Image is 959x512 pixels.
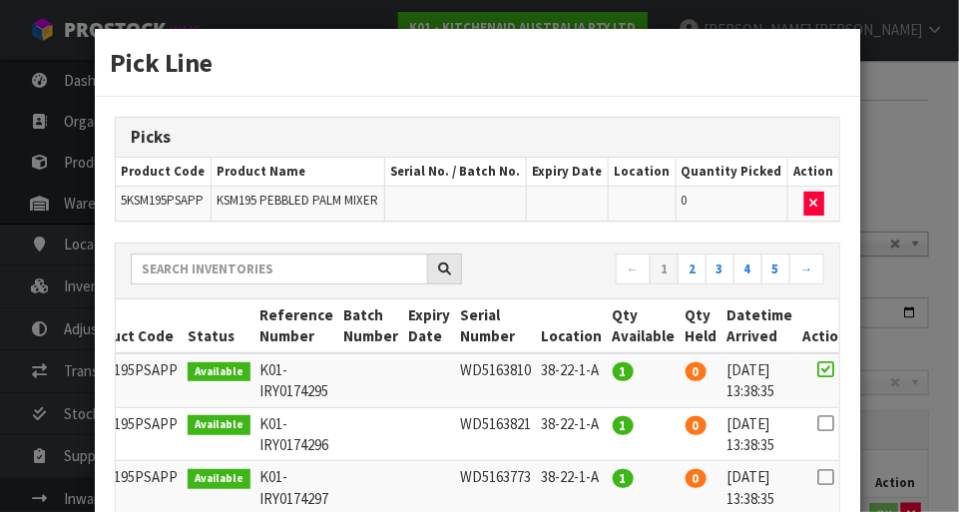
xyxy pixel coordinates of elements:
[608,299,681,353] th: Qty Available
[456,407,537,461] td: WD5163821
[255,353,339,407] td: K01-IRY0174295
[788,158,839,187] th: Action
[74,299,183,353] th: Product Code
[761,254,790,285] a: 5
[188,469,250,489] span: Available
[183,299,255,353] th: Status
[537,299,608,353] th: Location
[682,192,688,209] span: 0
[121,192,204,209] span: 5KSM195PSAPP
[609,158,677,187] th: Location
[116,158,211,187] th: Product Code
[706,254,734,285] a: 3
[613,362,634,381] span: 1
[676,158,788,187] th: Quantity Picked
[537,353,608,407] td: 38-22-1-A
[492,254,823,288] nav: Page navigation
[74,407,183,461] td: 5KSM195PSAPP
[537,407,608,461] td: 38-22-1-A
[385,158,527,187] th: Serial No. / Batch No.
[188,415,250,435] span: Available
[650,254,679,285] a: 1
[527,158,609,187] th: Expiry Date
[131,128,824,147] h3: Picks
[686,469,707,488] span: 0
[616,254,651,285] a: ←
[789,254,824,285] a: →
[188,362,250,382] span: Available
[686,362,707,381] span: 0
[255,299,339,353] th: Reference Number
[722,407,798,461] td: [DATE] 13:38:35
[681,299,722,353] th: Qty Held
[339,299,404,353] th: Batch Number
[722,353,798,407] td: [DATE] 13:38:35
[678,254,707,285] a: 2
[131,254,428,284] input: Search inventories
[456,299,537,353] th: Serial Number
[733,254,762,285] a: 4
[613,416,634,435] span: 1
[110,44,845,81] h3: Pick Line
[74,353,183,407] td: 5KSM195PSAPP
[211,158,384,187] th: Product Name
[404,299,456,353] th: Expiry Date
[255,407,339,461] td: K01-IRY0174296
[722,299,798,353] th: Datetime Arrived
[798,299,853,353] th: Action
[456,353,537,407] td: WD5163810
[217,192,378,209] span: KSM195 PEBBLED PALM MIXER
[613,469,634,488] span: 1
[686,416,707,435] span: 0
